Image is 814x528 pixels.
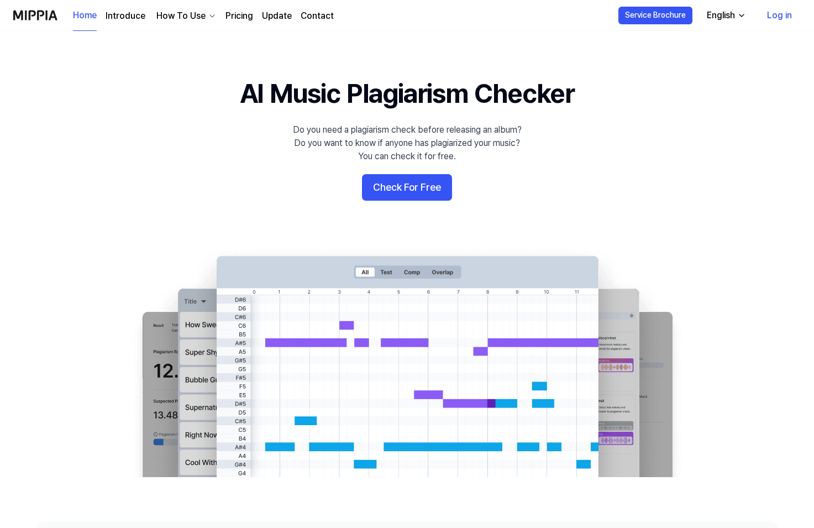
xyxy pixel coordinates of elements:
a: Home [73,1,97,31]
a: Update [262,9,292,23]
div: How To Use [154,9,208,23]
button: How To Use [154,9,217,23]
button: Check For Free [362,174,452,201]
div: English [705,9,737,22]
a: Introduce [106,9,145,23]
button: English [698,4,753,27]
a: Contact [301,9,334,23]
a: Pricing [225,9,253,23]
div: Do you need a plagiarism check before releasing an album? Do you want to know if anyone has plagi... [293,123,522,163]
button: Service Brochure [618,7,692,24]
h1: AI Music Plagiarism Checker [240,75,574,112]
img: main Image [120,245,695,477]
